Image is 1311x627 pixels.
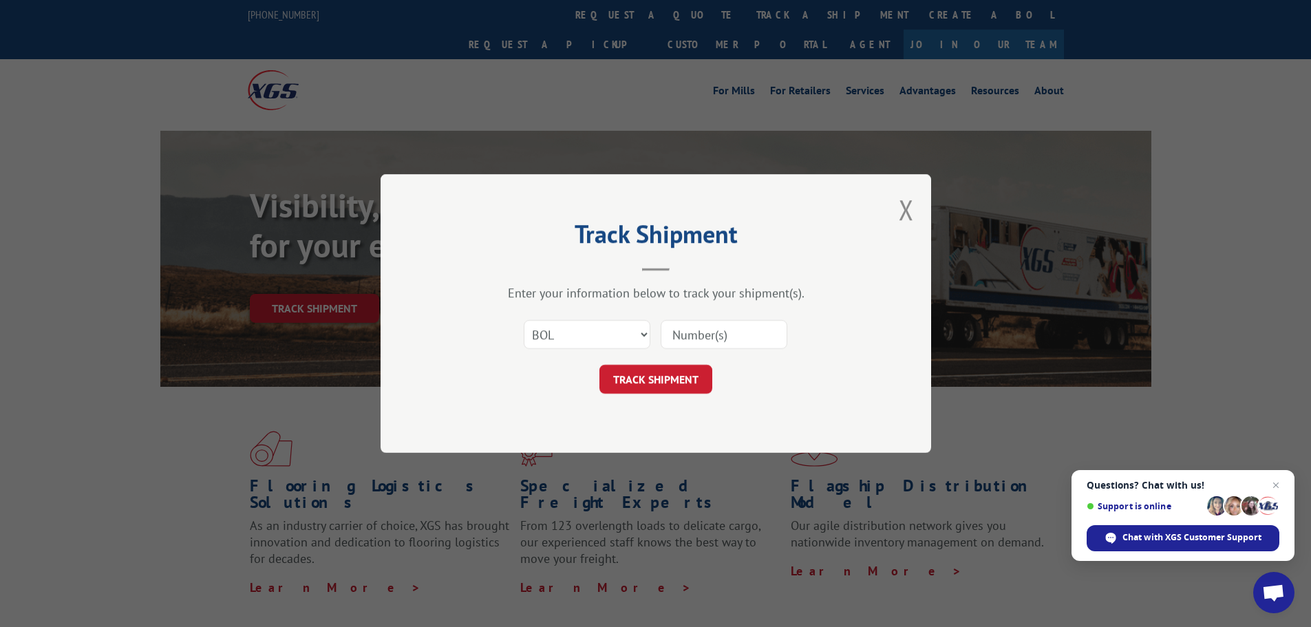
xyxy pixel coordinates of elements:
div: Enter your information below to track your shipment(s). [449,285,862,301]
div: Chat with XGS Customer Support [1087,525,1279,551]
input: Number(s) [661,320,787,349]
span: Chat with XGS Customer Support [1122,531,1261,544]
span: Close chat [1268,477,1284,493]
button: Close modal [899,191,914,228]
button: TRACK SHIPMENT [599,365,712,394]
h2: Track Shipment [449,224,862,251]
span: Questions? Chat with us! [1087,480,1279,491]
div: Open chat [1253,572,1294,613]
span: Support is online [1087,501,1202,511]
